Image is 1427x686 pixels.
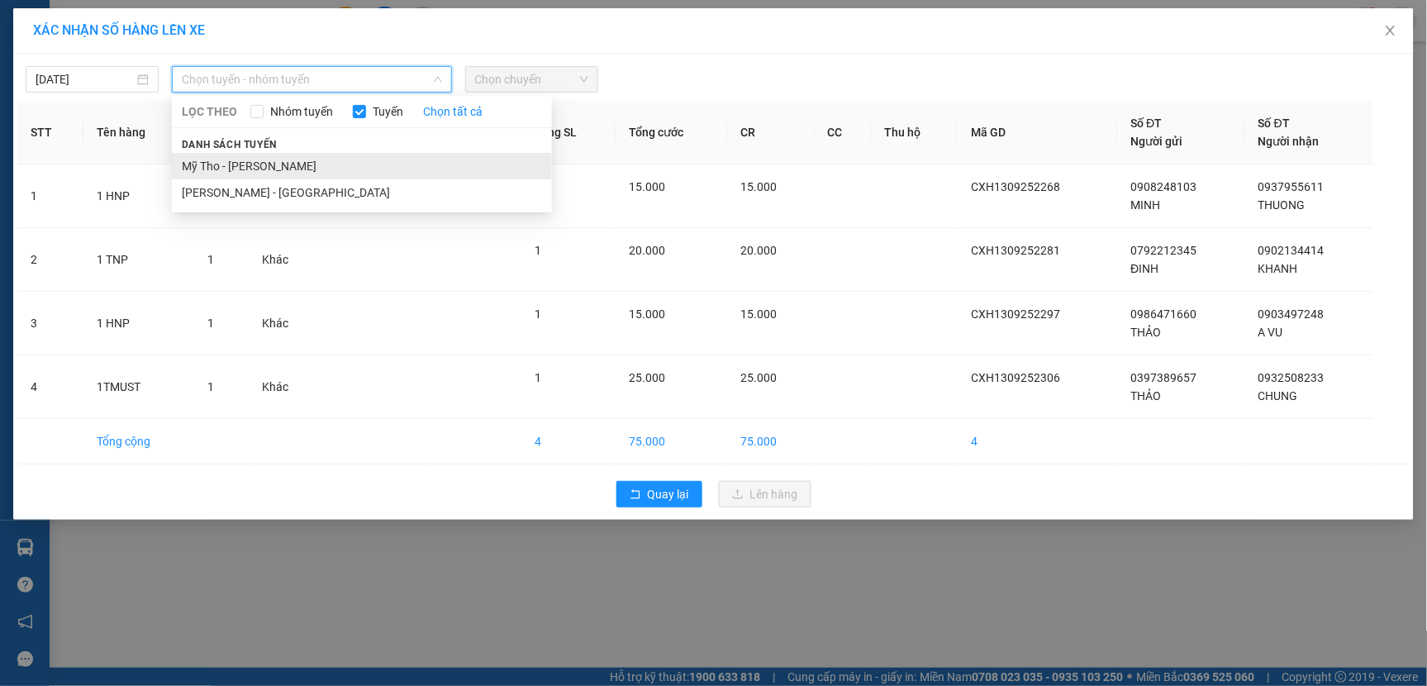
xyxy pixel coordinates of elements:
[616,419,727,464] td: 75.000
[1258,326,1283,339] span: A VU
[83,419,194,464] td: Tổng cộng
[366,102,410,121] span: Tuyến
[741,244,778,257] span: 20.000
[629,180,665,193] span: 15.000
[17,292,83,355] td: 3
[249,355,321,419] td: Khác
[1258,389,1298,403] span: CHUNG
[616,101,727,164] th: Tổng cước
[207,317,214,330] span: 1
[728,101,815,164] th: CR
[182,102,237,121] span: LỌC THEO
[207,380,214,393] span: 1
[33,22,205,38] span: XÁC NHẬN SỐ HÀNG LÊN XE
[1131,198,1161,212] span: MINH
[249,292,321,355] td: Khác
[629,307,665,321] span: 15.000
[630,488,641,502] span: rollback
[36,70,134,88] input: 14/09/2025
[958,419,1117,464] td: 4
[207,253,214,266] span: 1
[629,244,665,257] span: 20.000
[1131,117,1163,130] span: Số ĐT
[83,355,194,419] td: 1TMUST
[971,180,1060,193] span: CXH1309252268
[1131,180,1197,193] span: 0908248103
[971,244,1060,257] span: CXH1309252281
[872,101,958,164] th: Thu hộ
[1131,326,1162,339] span: THẢO
[741,371,778,384] span: 25.000
[83,164,194,228] td: 1 HNP
[264,102,340,121] span: Nhóm tuyến
[1258,307,1325,321] span: 0903497248
[17,164,83,228] td: 1
[1258,198,1306,212] span: THUONG
[535,307,541,321] span: 1
[1258,180,1325,193] span: 0937955611
[521,419,616,464] td: 4
[182,67,441,92] span: Chọn tuyến - nhóm tuyến
[17,355,83,419] td: 4
[1258,262,1298,275] span: KHANH
[83,292,194,355] td: 1 HNP
[172,153,552,179] li: Mỹ Tho - [PERSON_NAME]
[17,101,83,164] th: STT
[1131,244,1197,257] span: 0792212345
[475,67,588,92] span: Chọn chuyến
[172,137,287,152] span: Danh sách tuyến
[535,371,541,384] span: 1
[172,179,552,206] li: [PERSON_NAME] - [GEOGRAPHIC_DATA]
[1131,135,1183,148] span: Người gửi
[648,485,689,503] span: Quay lại
[971,371,1060,384] span: CXH1309252306
[1131,307,1197,321] span: 0986471660
[741,180,778,193] span: 15.000
[616,481,702,507] button: rollbackQuay lại
[1131,262,1159,275] span: ĐINH
[535,244,541,257] span: 1
[1258,371,1325,384] span: 0932508233
[815,101,872,164] th: CC
[1258,244,1325,257] span: 0902134414
[1258,135,1320,148] span: Người nhận
[1384,24,1397,37] span: close
[1131,389,1162,403] span: THẢO
[719,481,811,507] button: uploadLên hàng
[1368,8,1414,55] button: Close
[423,102,483,121] a: Chọn tất cả
[728,419,815,464] td: 75.000
[83,101,194,164] th: Tên hàng
[433,74,443,84] span: down
[629,371,665,384] span: 25.000
[1131,371,1197,384] span: 0397389657
[249,228,321,292] td: Khác
[17,228,83,292] td: 2
[1258,117,1290,130] span: Số ĐT
[521,101,616,164] th: Tổng SL
[741,307,778,321] span: 15.000
[958,101,1117,164] th: Mã GD
[971,307,1060,321] span: CXH1309252297
[83,228,194,292] td: 1 TNP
